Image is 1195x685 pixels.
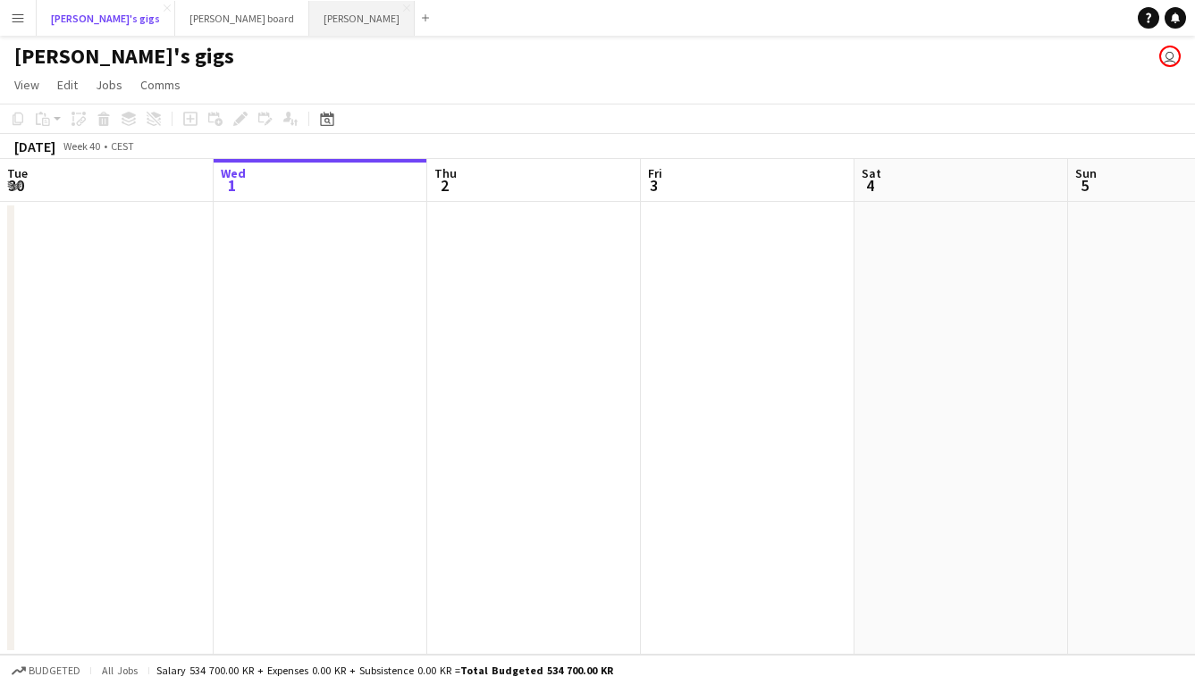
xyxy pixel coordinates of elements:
[7,165,28,181] span: Tue
[221,165,246,181] span: Wed
[29,664,80,677] span: Budgeted
[88,73,130,96] a: Jobs
[218,175,246,196] span: 1
[7,73,46,96] a: View
[98,664,141,677] span: All jobs
[175,1,309,36] button: [PERSON_NAME] board
[14,77,39,93] span: View
[14,43,234,70] h1: [PERSON_NAME]'s gigs
[432,175,457,196] span: 2
[4,175,28,196] span: 30
[862,165,881,181] span: Sat
[156,664,613,677] div: Salary 534 700.00 KR + Expenses 0.00 KR + Subsistence 0.00 KR =
[57,77,78,93] span: Edit
[434,165,457,181] span: Thu
[859,175,881,196] span: 4
[1159,46,1181,67] app-user-avatar: Asger Søgaard Hajslund
[59,139,104,153] span: Week 40
[14,138,55,155] div: [DATE]
[133,73,188,96] a: Comms
[50,73,85,96] a: Edit
[37,1,175,36] button: [PERSON_NAME]'s gigs
[1075,165,1097,181] span: Sun
[1073,175,1097,196] span: 5
[96,77,122,93] span: Jobs
[309,1,415,36] button: [PERSON_NAME]
[648,165,662,181] span: Fri
[111,139,134,153] div: CEST
[460,664,613,677] span: Total Budgeted 534 700.00 KR
[645,175,662,196] span: 3
[9,661,83,681] button: Budgeted
[140,77,181,93] span: Comms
